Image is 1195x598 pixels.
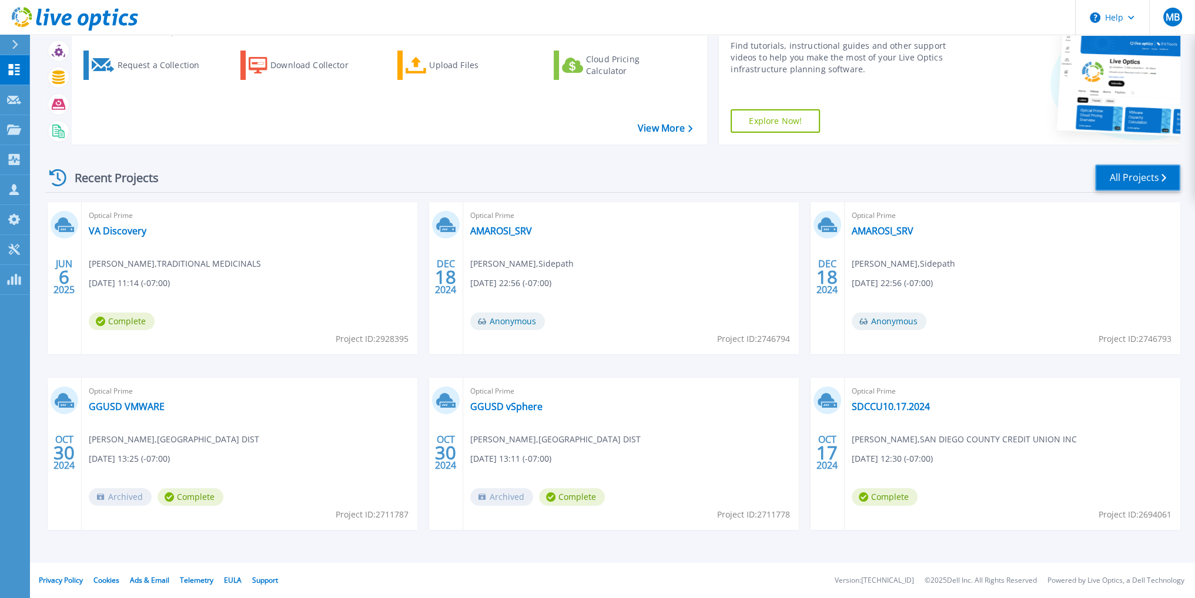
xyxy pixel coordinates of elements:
[270,53,364,77] div: Download Collector
[470,313,545,330] span: Anonymous
[816,256,838,298] div: DEC 2024
[83,22,692,35] h3: Start a New Project
[89,488,152,506] span: Archived
[89,225,146,237] a: VA Discovery
[470,433,641,446] span: [PERSON_NAME] , [GEOGRAPHIC_DATA] DIST
[434,431,457,474] div: OCT 2024
[89,401,165,412] a: GGUSD VMWARE
[470,257,574,270] span: [PERSON_NAME] , Sidepath
[240,51,371,80] a: Download Collector
[816,431,838,474] div: OCT 2024
[470,385,792,398] span: Optical Prime
[224,575,242,585] a: EULA
[336,508,409,521] span: Project ID: 2711787
[717,332,790,345] span: Project ID: 2746794
[252,575,278,585] a: Support
[852,385,1173,398] span: Optical Prime
[852,313,926,330] span: Anonymous
[89,385,410,398] span: Optical Prime
[470,488,533,506] span: Archived
[39,575,83,585] a: Privacy Policy
[586,53,680,77] div: Cloud Pricing Calculator
[1095,164,1180,191] a: All Projects
[429,53,523,77] div: Upload Files
[470,225,532,237] a: AMAROSI_SRV
[93,575,119,585] a: Cookies
[180,575,213,585] a: Telemetry
[731,40,966,75] div: Find tutorials, instructional guides and other support videos to help you make the most of your L...
[852,488,918,506] span: Complete
[852,277,933,290] span: [DATE] 22:56 (-07:00)
[816,448,838,458] span: 17
[1047,577,1184,584] li: Powered by Live Optics, a Dell Technology
[435,272,456,282] span: 18
[835,577,914,584] li: Version: [TECHNICAL_ID]
[470,277,551,290] span: [DATE] 22:56 (-07:00)
[130,575,169,585] a: Ads & Email
[89,433,259,446] span: [PERSON_NAME] , [GEOGRAPHIC_DATA] DIST
[89,257,261,270] span: [PERSON_NAME] , TRADITIONAL MEDICINALS
[1099,508,1171,521] span: Project ID: 2694061
[53,448,75,458] span: 30
[89,313,155,330] span: Complete
[852,401,930,412] a: SDCCU10.17.2024
[539,488,605,506] span: Complete
[45,163,175,192] div: Recent Projects
[852,209,1173,222] span: Optical Prime
[717,508,790,521] span: Project ID: 2711778
[53,256,75,298] div: JUN 2025
[852,257,955,270] span: [PERSON_NAME] , Sidepath
[470,209,792,222] span: Optical Prime
[117,53,211,77] div: Request a Collection
[731,109,820,133] a: Explore Now!
[925,577,1037,584] li: © 2025 Dell Inc. All Rights Reserved
[638,123,692,134] a: View More
[1099,332,1171,345] span: Project ID: 2746793
[852,225,913,237] a: AMAROSI_SRV
[852,433,1077,446] span: [PERSON_NAME] , SAN DIEGO COUNTY CREDIT UNION INC
[89,452,170,465] span: [DATE] 13:25 (-07:00)
[89,209,410,222] span: Optical Prime
[89,277,170,290] span: [DATE] 11:14 (-07:00)
[470,452,551,465] span: [DATE] 13:11 (-07:00)
[554,51,685,80] a: Cloud Pricing Calculator
[336,332,409,345] span: Project ID: 2928395
[434,256,457,298] div: DEC 2024
[470,401,543,412] a: GGUSD vSphere
[852,452,933,465] span: [DATE] 12:30 (-07:00)
[816,272,838,282] span: 18
[435,448,456,458] span: 30
[83,51,215,80] a: Request a Collection
[397,51,528,80] a: Upload Files
[53,431,75,474] div: OCT 2024
[1165,12,1179,22] span: MB
[158,488,223,506] span: Complete
[59,272,69,282] span: 6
